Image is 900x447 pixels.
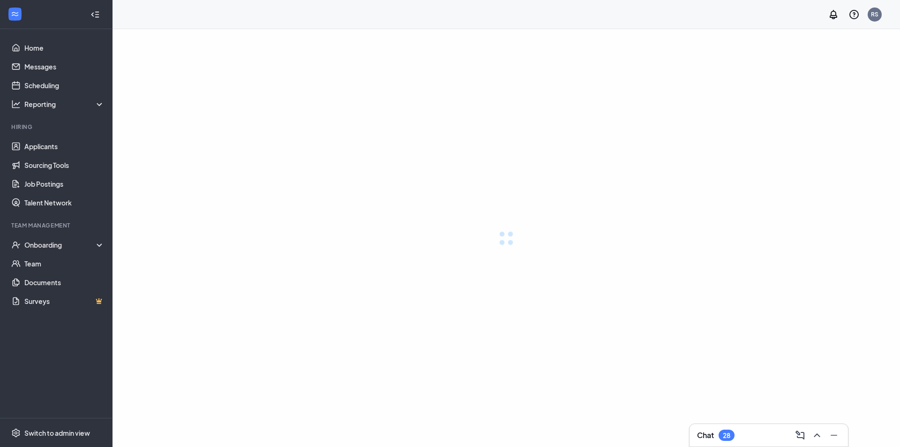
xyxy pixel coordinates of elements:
[24,273,105,292] a: Documents
[848,9,860,20] svg: QuestionInfo
[795,430,806,441] svg: ComposeMessage
[90,10,100,19] svg: Collapse
[697,430,714,440] h3: Chat
[11,99,21,109] svg: Analysis
[24,428,90,438] div: Switch to admin view
[792,428,807,443] button: ComposeMessage
[24,99,105,109] div: Reporting
[24,57,105,76] a: Messages
[809,428,824,443] button: ChevronUp
[723,432,730,439] div: 28
[11,240,21,250] svg: UserCheck
[11,221,103,229] div: Team Management
[811,430,823,441] svg: ChevronUp
[24,137,105,156] a: Applicants
[11,428,21,438] svg: Settings
[11,123,103,131] div: Hiring
[10,9,20,19] svg: WorkstreamLogo
[24,292,105,311] a: SurveysCrown
[24,76,105,95] a: Scheduling
[871,10,878,18] div: RS
[825,428,840,443] button: Minimize
[24,174,105,193] a: Job Postings
[24,38,105,57] a: Home
[828,9,839,20] svg: Notifications
[24,193,105,212] a: Talent Network
[24,156,105,174] a: Sourcing Tools
[828,430,840,441] svg: Minimize
[24,240,105,250] div: Onboarding
[24,254,105,273] a: Team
